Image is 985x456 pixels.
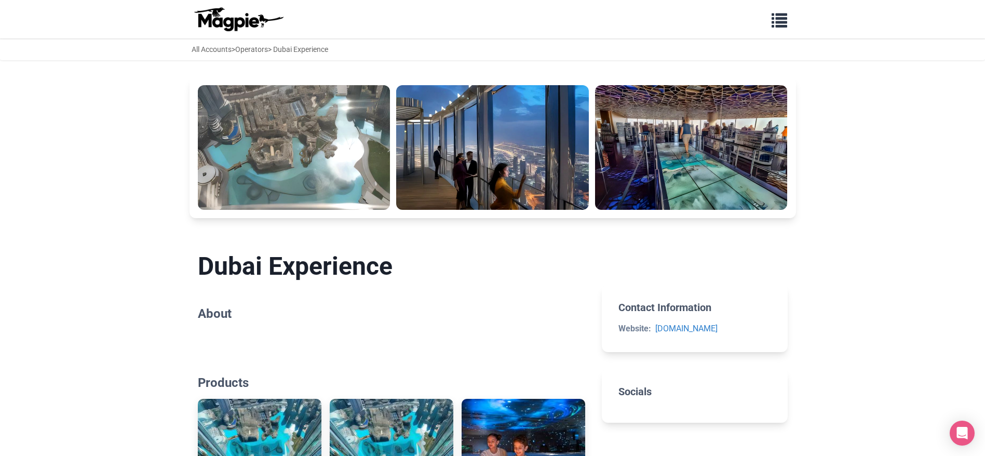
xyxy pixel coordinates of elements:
[198,375,586,391] h2: Products
[198,306,586,321] h2: About
[655,324,718,333] a: [DOMAIN_NAME]
[235,45,268,53] a: Operators
[192,44,328,55] div: > > Dubai Experience
[198,251,586,281] h1: Dubai Experience
[192,7,285,32] img: logo-ab69f6fb50320c5b225c76a69d11143b.png
[618,385,771,398] h2: Socials
[595,85,788,210] img: Burj Khalifa
[192,45,232,53] a: All Accounts
[950,421,975,446] div: Open Intercom Messenger
[396,85,589,210] img: Burj Khalifa
[198,85,390,210] img: Burj Khalifa
[618,324,651,333] strong: Website:
[618,301,771,314] h2: Contact Information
